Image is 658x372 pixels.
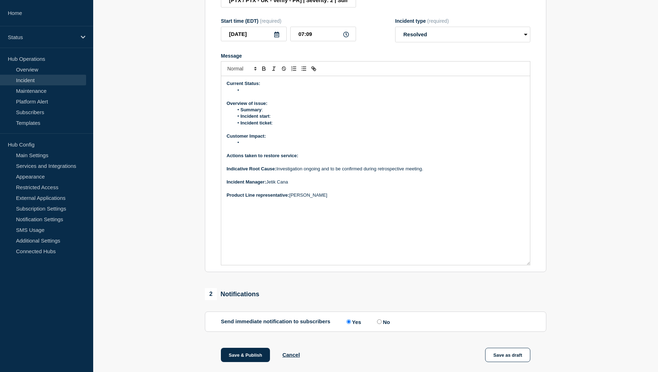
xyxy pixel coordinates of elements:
[260,18,282,24] span: (required)
[279,64,289,73] button: Toggle strikethrough text
[485,348,530,362] button: Save as draft
[290,27,356,41] input: HH:MM
[221,76,530,265] div: Message
[221,348,270,362] button: Save & Publish
[227,166,525,172] p: Investigation ongoing and to be confirmed during retrospective meeting.
[227,133,266,139] strong: Customer Impact:
[269,64,279,73] button: Toggle italic text
[227,179,525,185] p: Jetik Cana
[227,81,260,86] strong: Current Status:
[234,107,525,113] li: :
[205,288,259,300] div: Notifications
[221,318,530,325] div: Send immediate notification to subscribers
[346,319,351,324] input: Yes
[259,64,269,73] button: Toggle bold text
[234,113,525,119] li: :
[221,18,356,24] div: Start time (EDT)
[221,27,287,41] input: YYYY-MM-DD
[427,18,449,24] span: (required)
[227,153,298,158] strong: Actions taken to restore service:
[224,64,259,73] span: Font size
[375,318,390,325] label: No
[227,192,289,198] strong: Product Line representative:
[8,34,76,40] p: Status
[377,319,382,324] input: No
[240,107,261,112] strong: Summary
[395,18,530,24] div: Incident type
[299,64,309,73] button: Toggle bulleted list
[395,27,530,42] select: Incident type
[227,166,276,171] strong: Indicative Root Cause:
[289,64,299,73] button: Toggle ordered list
[221,318,330,325] p: Send immediate notification to subscribers
[221,53,530,59] div: Message
[227,179,266,185] strong: Incident Manager:
[227,101,267,106] strong: Overview of issue:
[240,120,271,126] strong: Incident ticket
[345,318,361,325] label: Yes
[309,64,319,73] button: Toggle link
[240,113,270,119] strong: Incident start
[205,288,217,300] span: 2
[227,192,525,198] p: [PERSON_NAME]
[234,120,525,126] li: :
[282,352,300,358] button: Cancel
